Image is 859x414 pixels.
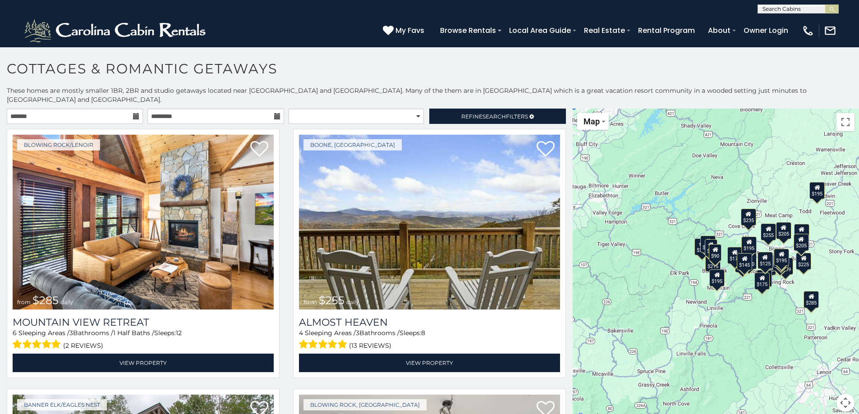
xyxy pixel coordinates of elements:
[299,328,560,351] div: Sleeping Areas / Bathrooms / Sleeps:
[505,23,575,38] a: Local Area Guide
[705,239,717,256] div: $85
[461,113,528,120] span: Refine Filters
[796,253,811,270] div: $225
[356,329,359,337] span: 3
[804,291,819,308] div: $285
[773,250,789,267] div: $190
[113,329,154,337] span: 1 Half Baths /
[13,328,274,351] div: Sleeping Areas / Bathrooms / Sleeps:
[710,269,725,286] div: $195
[773,254,788,271] div: $290
[421,329,425,337] span: 8
[17,299,31,305] span: from
[761,223,776,241] div: $255
[303,139,402,150] a: Boone, [GEOGRAPHIC_DATA]
[383,25,427,36] a: My Favs
[579,23,629,38] a: Real Estate
[778,257,794,274] div: $199
[742,237,757,254] div: $195
[60,299,73,305] span: daily
[299,329,303,337] span: 4
[13,135,274,309] a: Mountain View Retreat from $285 daily
[250,140,268,159] a: Add to favorites
[395,25,424,36] span: My Favs
[299,316,560,328] a: Almost Heaven
[23,17,210,44] img: White-1-2.png
[319,294,345,307] span: $255
[809,182,825,199] div: $195
[17,139,100,150] a: Blowing Rock/Lenoir
[303,399,427,410] a: Blowing Rock, [GEOGRAPHIC_DATA]
[694,238,710,255] div: $315
[703,23,735,38] a: About
[13,316,274,328] a: Mountain View Retreat
[299,135,560,309] img: Almost Heaven
[757,269,772,287] div: $275
[741,208,756,225] div: $235
[436,23,501,38] a: Browse Rentals
[700,236,716,253] div: $235
[794,234,809,251] div: $205
[739,23,793,38] a: Owner Login
[32,294,59,307] span: $285
[346,299,359,305] span: daily
[349,340,391,351] span: (13 reviews)
[13,135,274,309] img: Mountain View Retreat
[299,135,560,309] a: Almost Heaven from $255 daily
[577,113,609,130] button: Change map style
[303,299,317,305] span: from
[13,354,274,372] a: View Property
[705,255,721,272] div: $215
[824,24,836,37] img: mail-regular-white.png
[583,117,600,126] span: Map
[836,113,854,131] button: Toggle fullscreen view
[429,109,565,124] a: RefineSearchFilters
[802,24,814,37] img: phone-regular-white.png
[737,253,753,270] div: $145
[794,224,809,241] div: $200
[634,23,699,38] a: Rental Program
[755,273,770,290] div: $175
[537,140,555,159] a: Add to favorites
[299,354,560,372] a: View Property
[176,329,182,337] span: 12
[482,113,506,120] span: Search
[727,247,743,264] div: $170
[776,222,791,239] div: $205
[63,340,103,351] span: (2 reviews)
[17,399,107,410] a: Banner Elk/Eagles Nest
[774,248,790,265] div: $195
[836,394,854,412] button: Map camera controls
[709,244,722,261] div: $90
[13,329,17,337] span: 6
[758,251,773,268] div: $125
[69,329,73,337] span: 3
[735,255,751,273] div: $199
